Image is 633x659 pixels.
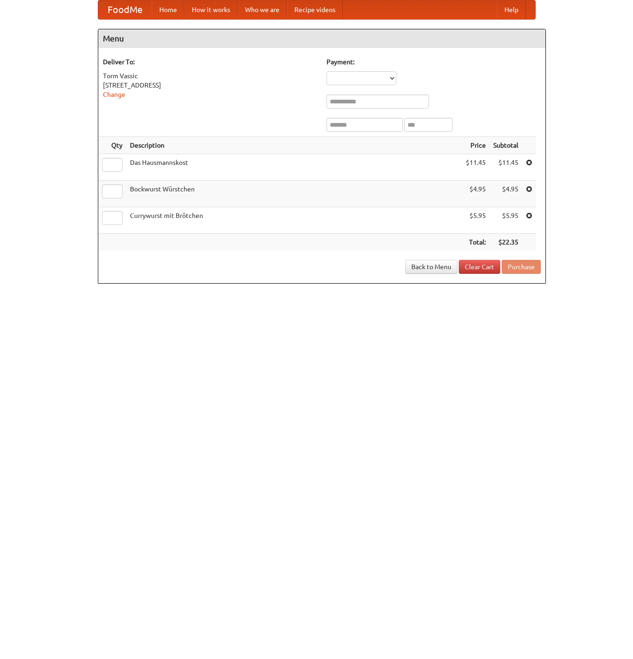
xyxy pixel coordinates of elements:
[497,0,526,19] a: Help
[238,0,287,19] a: Who we are
[490,181,522,207] td: $4.95
[103,91,125,98] a: Change
[126,137,462,154] th: Description
[126,154,462,181] td: Das Hausmannskost
[98,137,126,154] th: Qty
[490,154,522,181] td: $11.45
[462,137,490,154] th: Price
[98,29,545,48] h4: Menu
[462,207,490,234] td: $5.95
[490,234,522,251] th: $22.35
[98,0,152,19] a: FoodMe
[490,137,522,154] th: Subtotal
[103,81,317,90] div: [STREET_ADDRESS]
[184,0,238,19] a: How it works
[327,57,541,67] h5: Payment:
[126,207,462,234] td: Currywurst mit Brötchen
[103,57,317,67] h5: Deliver To:
[462,181,490,207] td: $4.95
[502,260,541,274] button: Purchase
[462,234,490,251] th: Total:
[126,181,462,207] td: Bockwurst Würstchen
[462,154,490,181] td: $11.45
[287,0,343,19] a: Recipe videos
[459,260,500,274] a: Clear Cart
[490,207,522,234] td: $5.95
[103,71,317,81] div: Torm Vassic
[405,260,457,274] a: Back to Menu
[152,0,184,19] a: Home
